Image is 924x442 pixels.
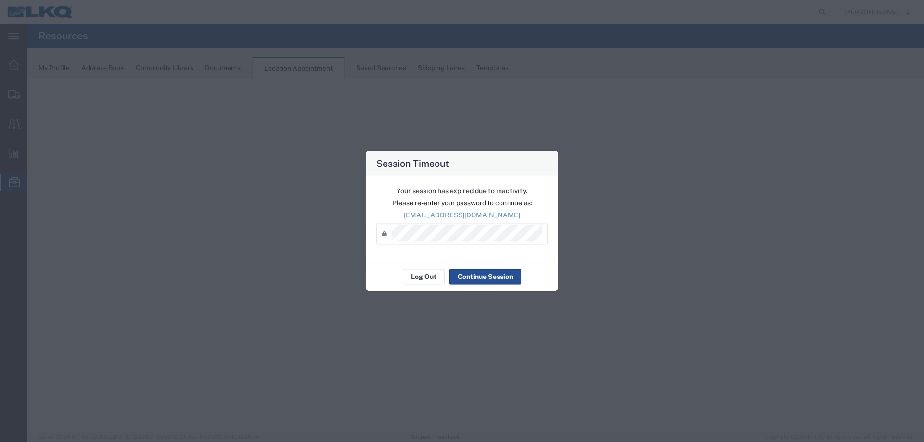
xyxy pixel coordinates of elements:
[449,269,521,284] button: Continue Session
[376,198,548,208] p: Please re-enter your password to continue as:
[403,269,445,284] button: Log Out
[376,186,548,196] p: Your session has expired due to inactivity.
[376,156,449,170] h4: Session Timeout
[376,210,548,220] p: [EMAIL_ADDRESS][DOMAIN_NAME]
